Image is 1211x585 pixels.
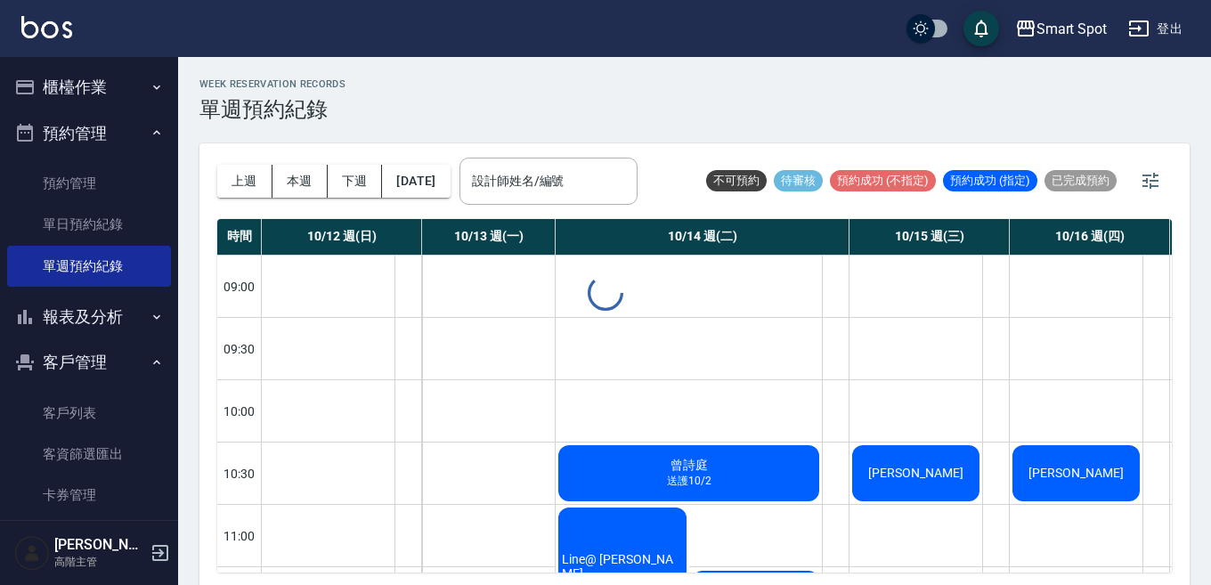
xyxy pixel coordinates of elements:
button: save [963,11,999,46]
button: 櫃檯作業 [7,64,171,110]
a: 卡券管理 [7,475,171,516]
a: 客資篩選匯出 [7,434,171,475]
a: 單週預約紀錄 [7,246,171,287]
a: 預約管理 [7,163,171,204]
div: Smart Spot [1036,18,1108,40]
img: Person [14,535,50,571]
a: 入金管理 [7,516,171,557]
img: Logo [21,16,72,38]
button: 登出 [1121,12,1190,45]
button: 客戶管理 [7,339,171,386]
button: Smart Spot [1008,11,1115,47]
a: 單日預約紀錄 [7,204,171,245]
button: 預約管理 [7,110,171,157]
a: 客戶列表 [7,393,171,434]
h5: [PERSON_NAME] [54,536,145,554]
p: 高階主管 [54,554,145,570]
button: 報表及分析 [7,294,171,340]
